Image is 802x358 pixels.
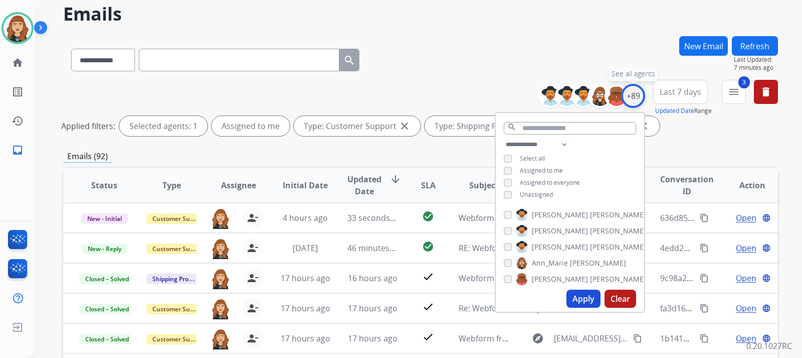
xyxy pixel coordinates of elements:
mat-icon: language [762,304,771,313]
mat-icon: content_copy [633,334,642,343]
mat-icon: list_alt [12,86,24,98]
mat-icon: person_remove [247,242,259,254]
span: [EMAIL_ADDRESS][DOMAIN_NAME] [554,332,627,344]
mat-icon: menu [728,86,740,98]
span: Type [162,179,181,191]
span: Shipping Protection [146,274,215,284]
mat-icon: arrow_downward [389,173,402,185]
span: 17 hours ago [348,333,397,344]
button: 3 [722,80,746,104]
span: [PERSON_NAME] [590,226,646,236]
mat-icon: inbox [12,144,24,156]
span: Webform from [EMAIL_ADDRESS][DOMAIN_NAME] on [DATE] [459,212,686,223]
span: 4 hours ago [283,212,328,223]
span: Customer Support [146,304,212,314]
mat-icon: check_circle [422,241,434,253]
span: Subject [469,179,499,191]
span: Ann_Marie [532,258,568,268]
span: Unassigned [520,190,553,199]
mat-icon: language [762,334,771,343]
mat-icon: check [422,271,434,283]
span: Range [655,106,712,115]
span: Customer Support [146,334,212,344]
span: Last Updated: [734,56,778,64]
mat-icon: content_copy [700,304,709,313]
mat-icon: content_copy [700,213,709,222]
span: Open [736,302,756,314]
mat-icon: person_remove [247,272,259,284]
span: Initial Date [283,179,328,191]
div: +89 [621,84,645,108]
span: 16 hours ago [348,273,397,284]
span: Webform from [EMAIL_ADDRESS][DOMAIN_NAME] on [DATE] [459,333,686,344]
span: Status [91,179,117,191]
button: Apply [566,290,600,308]
mat-icon: content_copy [700,334,709,343]
h2: Emails [63,4,778,24]
p: Emails (92) [63,150,112,163]
span: 3 [738,76,750,88]
button: Clear [605,290,636,308]
mat-icon: explore [532,332,544,344]
span: [DATE] [293,243,318,254]
img: agent-avatar [211,268,231,289]
span: Open [736,242,756,254]
mat-icon: check [422,331,434,343]
mat-icon: content_copy [700,274,709,283]
img: agent-avatar [211,208,231,229]
mat-icon: person_remove [247,212,259,224]
mat-icon: language [762,244,771,253]
th: Action [711,168,778,203]
span: [PERSON_NAME] [532,242,588,252]
mat-icon: history [12,115,24,127]
button: Updated Date [655,107,694,115]
span: Assigned to me [520,166,563,175]
div: Assigned to me [212,116,290,136]
div: Type: Shipping Protection [425,116,556,136]
span: Closed – Solved [79,334,135,344]
span: [PERSON_NAME] [590,210,646,220]
span: [PERSON_NAME] [590,242,646,252]
p: Applied filters: [61,120,115,132]
img: agent-avatar [211,328,231,349]
span: Re: Webform from [EMAIL_ADDRESS][DOMAIN_NAME] on [DATE] [459,303,699,314]
span: Open [736,332,756,344]
button: New Email [679,36,728,56]
mat-icon: language [762,213,771,222]
span: 17 hours ago [348,303,397,314]
span: [PERSON_NAME] [532,210,588,220]
span: [PERSON_NAME] [570,258,626,268]
button: Refresh [732,36,778,56]
button: Last 7 days [653,80,708,104]
mat-icon: person_remove [247,302,259,314]
mat-icon: search [343,54,355,66]
span: See all agents [612,69,655,79]
span: 17 hours ago [281,303,330,314]
span: [PERSON_NAME] [532,226,588,236]
mat-icon: check [422,301,434,313]
span: Closed – Solved [79,304,135,314]
span: SLA [421,179,436,191]
span: Open [736,212,756,224]
span: Select all [520,154,545,163]
span: Updated Date [347,173,381,197]
mat-icon: close [398,120,411,132]
mat-icon: language [762,274,771,283]
span: 33 seconds ago [347,212,406,223]
span: 46 minutes ago [347,243,406,254]
mat-icon: check_circle [422,210,434,222]
span: Customer Support [146,213,212,224]
div: Selected agents: 1 [119,116,208,136]
img: agent-avatar [211,298,231,319]
span: 17 hours ago [281,273,330,284]
mat-icon: content_copy [700,244,709,253]
span: 17 hours ago [281,333,330,344]
span: New - Initial [81,213,128,224]
p: 0.20.1027RC [746,340,792,352]
span: 7 minutes ago [734,64,778,72]
span: Conversation ID [660,173,714,197]
mat-icon: delete [760,86,772,98]
span: [PERSON_NAME] [590,274,646,284]
img: agent-avatar [211,238,231,259]
mat-icon: home [12,57,24,69]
